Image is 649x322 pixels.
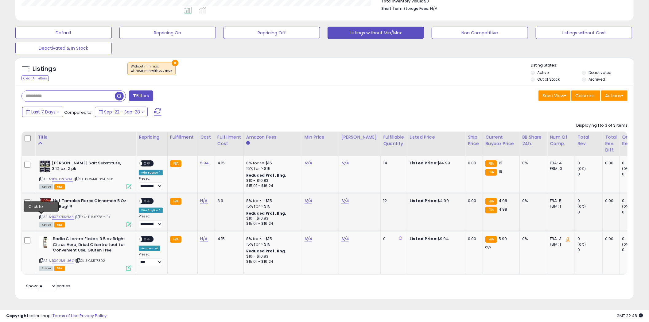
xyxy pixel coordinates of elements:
div: $15.01 - $16.24 [246,221,297,226]
div: 0.00 [605,236,615,242]
div: Num of Comp. [550,134,572,147]
small: FBA [485,207,497,213]
a: N/A [341,198,349,204]
div: 0.00 [468,160,478,166]
small: (0%) [577,166,586,171]
div: 0.00 [605,198,615,204]
small: FBA [485,160,497,167]
div: 0 [622,247,647,253]
label: Deactivated [589,70,612,75]
div: Listed Price [410,134,463,140]
img: 51Sib3VlFYL._SL40_.jpg [39,160,50,173]
label: Active [537,70,549,75]
small: (0%) [577,204,586,209]
div: Displaying 1 to 3 of 3 items [576,123,628,128]
span: 2025-10-6 22:48 GMT [616,313,643,319]
div: ASIN: [39,160,131,189]
button: Deactivated & In Stock [15,42,112,54]
div: $10 - $10.83 [246,254,297,259]
button: Sep-22 - Sep-28 [95,107,148,117]
b: Listed Price: [410,160,437,166]
b: Reduced Prof. Rng. [246,211,286,216]
div: 0 [577,198,602,204]
div: Preset: [139,252,163,266]
span: All listings currently available for purchase on Amazon [39,184,53,190]
div: Fulfillment [170,134,195,140]
span: | SKU: CS448024-2PK [74,177,113,182]
a: B00KPX1W4U [52,177,73,182]
b: Badia Cilantro Flakes, 3.5 oz Bright Citrus Herb, Dried Cilantro Leaf for Convenient Use, Gluten ... [53,236,127,255]
div: $10 - $10.83 [246,216,297,221]
div: seller snap | | [6,313,107,319]
h5: Listings [33,65,56,73]
span: OFF [142,161,152,166]
span: Compared to: [64,109,92,115]
span: 15 [499,160,502,166]
a: 5.94 [200,160,209,166]
small: (0%) [577,242,586,247]
span: N/A [430,6,437,11]
a: N/A [341,160,349,166]
label: Archived [589,77,605,82]
img: 413Heo19WGL._SL40_.jpg [39,198,52,210]
div: 15% for > $15 [246,242,297,247]
small: (0%) [622,166,631,171]
p: Listing States: [531,63,634,68]
div: $4.99 [410,198,461,204]
div: FBA: 4 [550,160,570,166]
span: All listings currently available for purchase on Amazon [39,222,53,228]
div: 12 [383,198,402,204]
a: Terms of Use [52,313,79,319]
button: Repricing On [119,27,216,39]
div: BB Share 24h. [522,134,545,147]
strong: Copyright [6,313,29,319]
small: FBA [170,160,181,167]
span: FBA [54,184,65,190]
div: Clear All Filters [21,75,49,81]
small: FBA [485,198,497,205]
div: 0 [577,247,602,253]
a: N/A [305,198,312,204]
div: Win BuyBox * [139,170,163,175]
span: 4.98 [499,206,507,212]
div: 4.15 [217,160,239,166]
label: Out of Stock [537,77,560,82]
b: Hot Tamales Fierce Cinnamon 5 Oz. - 1 Bag!!!! [53,198,128,211]
a: N/A [341,236,349,242]
span: | SKU: TH467781-1PK [75,214,110,219]
div: Preset: [139,177,163,190]
div: Min Price [305,134,336,140]
button: Listings without Cost [536,27,632,39]
span: | SKU: CS517392 [75,258,105,263]
button: Non Competitive [432,27,528,39]
div: FBA: 5 [550,198,570,204]
span: All listings currently available for purchase on Amazon [39,266,53,271]
div: 0 [622,236,647,242]
div: 0 [622,160,647,166]
img: 413jnzEFb2L._SL40_.jpg [39,236,51,248]
b: Listed Price: [410,198,437,204]
span: OFF [142,237,152,242]
div: 0 [577,171,602,177]
button: Actions [601,90,628,101]
a: N/A [200,198,208,204]
span: Last 7 Days [31,109,56,115]
span: FBA [54,222,65,228]
div: 0 [622,209,647,215]
div: $15.01 - $16.24 [246,183,297,189]
div: Amazon AI [139,246,160,251]
b: Reduced Prof. Rng. [246,173,286,178]
div: 8% for <= $15 [246,160,297,166]
b: Listed Price: [410,236,437,242]
div: 15% for > $15 [246,204,297,209]
button: × [172,60,178,66]
div: $15.01 - $16.24 [246,259,297,264]
button: Default [15,27,112,39]
span: 15 [499,169,502,174]
div: 0 [577,236,602,242]
span: 5.99 [499,236,507,242]
div: FBM: 1 [550,242,570,247]
b: [PERSON_NAME] Salt Substitute, 3.12 oz, 2 pk [52,160,126,173]
span: Sep-22 - Sep-28 [104,109,140,115]
b: Short Term Storage Fees: [381,6,429,11]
